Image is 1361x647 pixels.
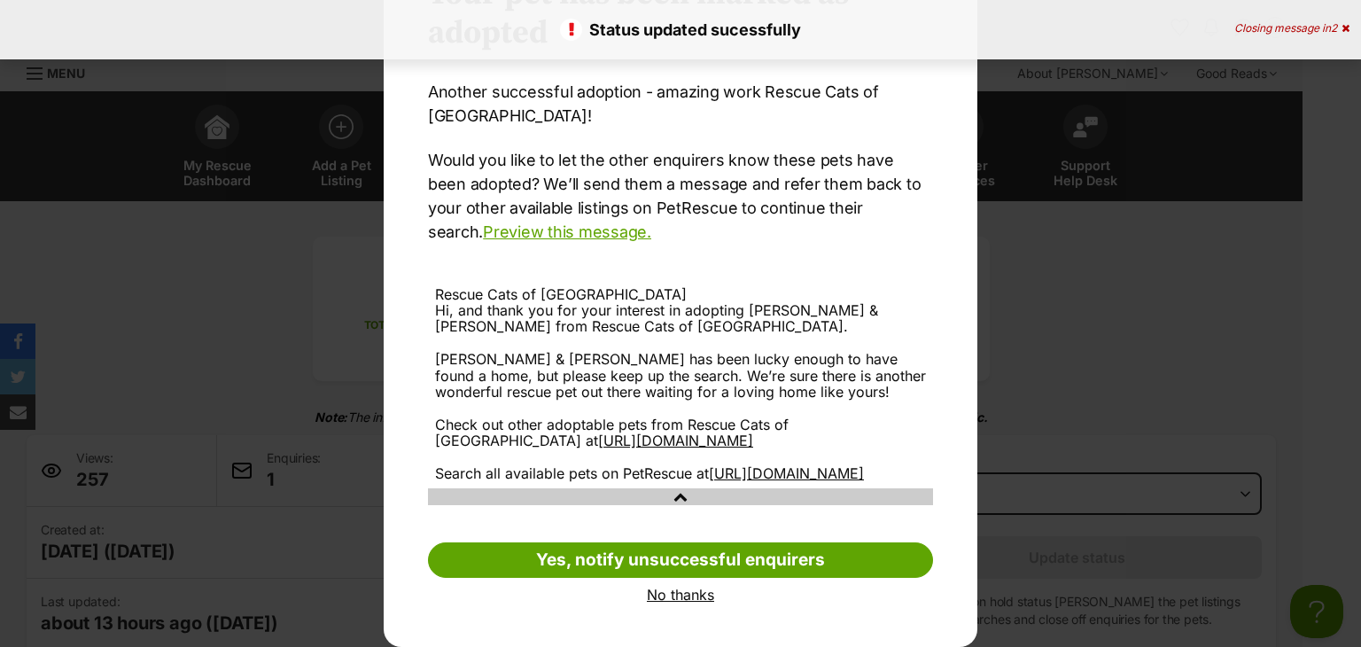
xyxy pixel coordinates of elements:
div: Hi, and thank you for your interest in adopting [PERSON_NAME] & [PERSON_NAME] from Rescue Cats of... [435,302,926,481]
span: 2 [1331,21,1337,35]
span: Rescue Cats of [GEOGRAPHIC_DATA] [435,285,687,303]
p: Another successful adoption - amazing work Rescue Cats of [GEOGRAPHIC_DATA]! [428,80,933,128]
a: [URL][DOMAIN_NAME] [709,464,864,482]
p: Would you like to let the other enquirers know these pets have been adopted? We’ll send them a me... [428,148,933,244]
a: Yes, notify unsuccessful enquirers [428,542,933,578]
p: Status updated sucessfully [18,18,1343,42]
a: [URL][DOMAIN_NAME] [598,432,753,449]
a: Preview this message. [483,222,651,241]
div: Closing message in [1234,22,1349,35]
a: No thanks [428,587,933,603]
